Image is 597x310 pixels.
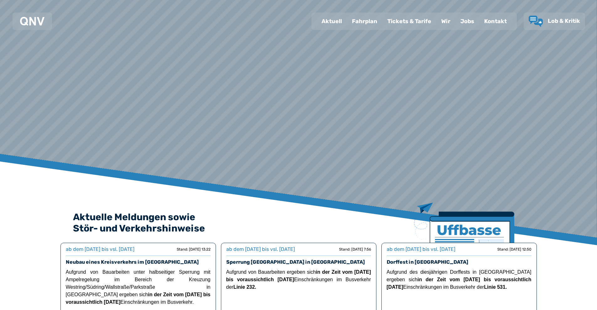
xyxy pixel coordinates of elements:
[73,211,524,234] h2: Aktuelle Meldungen sowie Stör- und Verkehrshinweise
[387,269,532,290] span: Aufgrund des diesjährigen Dorffests in [GEOGRAPHIC_DATA] ergeben sich Einschränkungen im Busverke...
[66,292,211,305] strong: in der Zeit vom [DATE] bis voraussichtlich [DATE]
[455,13,479,29] a: Jobs
[382,13,436,29] a: Tickets & Tarife
[233,284,256,290] strong: Linie 232.
[529,16,580,27] a: Lob & Kritik
[226,269,371,290] span: Aufgrund von Bauarbeiten ergeben sich Einschränkungen im Busverkehr der
[20,17,45,26] img: QNV Logo
[20,15,45,28] a: QNV Logo
[414,203,514,281] img: Zeitung mit Titel Uffbase
[66,259,199,265] a: Neubau eines Kreisverkehrs im [GEOGRAPHIC_DATA]
[317,13,347,29] a: Aktuell
[479,13,512,29] a: Kontakt
[497,247,532,252] div: Stand: [DATE] 12:50
[226,259,365,265] a: Sperrung [GEOGRAPHIC_DATA] in [GEOGRAPHIC_DATA]
[66,246,134,253] div: ab dem [DATE] bis vsl. [DATE]
[387,246,455,253] div: ab dem [DATE] bis vsl. [DATE]
[226,246,295,253] div: ab dem [DATE] bis vsl. [DATE]
[387,259,468,265] a: Dorffest in [GEOGRAPHIC_DATA]
[339,247,371,252] div: Stand: [DATE] 7:56
[347,13,382,29] a: Fahrplan
[66,269,211,305] span: Aufgrund von Bauarbeiten unter halbseitiger Sperrung mit Ampelregelung im Bereich der Kreuzung We...
[387,277,532,290] strong: in der Zeit vom [DATE] bis voraussichtlich [DATE]
[548,18,580,24] span: Lob & Kritik
[484,284,507,290] strong: Linie 531.
[177,247,211,252] div: Stand: [DATE] 13:22
[226,269,371,282] strong: in der Zeit vom [DATE] bis voraussichtlich [DATE]
[436,13,455,29] a: Wir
